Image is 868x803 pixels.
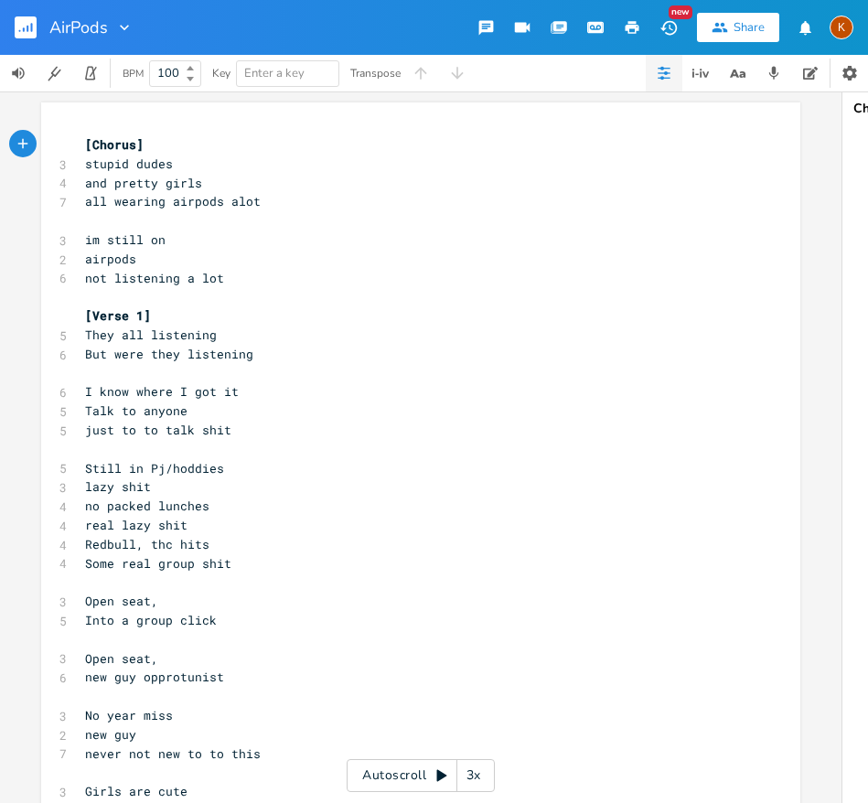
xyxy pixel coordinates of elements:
[85,783,188,799] span: Girls are cute
[85,422,231,438] span: just to to talk shit
[350,68,401,79] div: Transpose
[85,155,173,172] span: stupid dudes
[85,307,151,324] span: [Verse 1]
[457,759,490,792] div: 3x
[85,669,224,685] span: new guy opprotunist
[85,498,209,514] span: no packed lunches
[830,16,853,39] div: Kat
[85,536,209,552] span: Redbull, thc hits
[85,231,166,248] span: im still on
[85,270,224,286] span: not listening a lot
[85,346,253,362] span: But were they listening
[85,593,158,609] span: Open seat,
[734,19,765,36] div: Share
[85,460,224,476] span: Still in Pj/hoddies
[85,745,261,762] span: never not new to to this
[85,517,188,533] span: real lazy shit
[697,13,779,42] button: Share
[123,69,144,79] div: BPM
[212,68,230,79] div: Key
[85,327,217,343] span: They all listening
[244,65,305,81] span: Enter a key
[85,726,136,743] span: new guy
[85,383,239,400] span: I know where I got it
[85,136,144,153] span: [Chorus]
[85,478,151,495] span: lazy shit
[85,402,188,419] span: Talk to anyone
[85,193,261,209] span: all wearing airpods alot
[49,19,108,36] span: AirPods
[830,6,853,48] button: K
[85,707,173,723] span: No year miss
[669,5,692,19] div: New
[85,175,202,191] span: and pretty girls
[347,759,495,792] div: Autoscroll
[85,555,231,572] span: Some real group shit
[85,612,217,628] span: Into a group click
[85,251,136,267] span: airpods
[650,11,687,44] button: New
[85,650,158,667] span: Open seat,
